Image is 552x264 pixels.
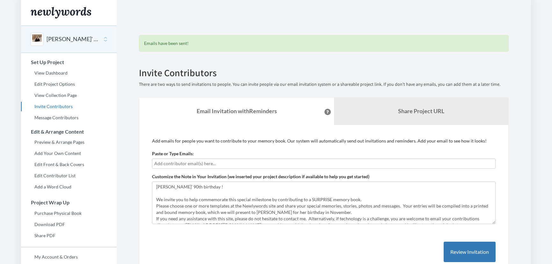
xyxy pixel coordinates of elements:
h3: Edit & Arrange Content [21,129,117,135]
a: Preview & Arrange Pages [21,137,117,147]
p: There are two ways to send invitations to people. You can invite people via our email invitation ... [139,81,509,88]
a: My Account & Orders [21,252,117,262]
strong: Email Invitation with Reminders [197,107,277,114]
a: Share PDF [21,231,117,240]
h3: Set Up Project [21,59,117,65]
label: Customize the Note in Your Invitation (we inserted your project description if available to help ... [152,173,369,180]
button: Review Invitation [444,242,496,262]
a: Invite Contributors [21,102,117,111]
label: Paste or Type Emails: [152,150,194,157]
a: Edit Front & Back Covers [21,160,117,169]
h3: Project Wrap Up [21,200,117,205]
div: Emails have been sent! [139,35,509,52]
p: Add emails for people you want to contribute to your memory book. Our system will automatically s... [152,138,496,144]
a: Add Your Own Content [21,149,117,158]
button: [PERSON_NAME]' 90th Birthday Memory Book [47,35,98,43]
a: Download PDF [21,220,117,229]
iframe: Opens a widget where you can chat to one of our agents [503,245,546,261]
img: Newlywords logo [31,7,91,18]
a: View Dashboard [21,68,117,78]
input: Add contributor email(s) here... [154,160,493,167]
textarea: [PERSON_NAME]’ 90th birthday ! We invite you to help commemorate this special milestone by contri... [152,181,496,224]
a: Add a Word Cloud [21,182,117,192]
b: Share Project URL [398,107,444,114]
a: View Collection Page [21,91,117,100]
a: Purchase Physical Book [21,209,117,218]
a: Message Contributors [21,113,117,122]
a: Edit Project Options [21,79,117,89]
h2: Invite Contributors [139,68,509,78]
a: Edit Contributor List [21,171,117,180]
